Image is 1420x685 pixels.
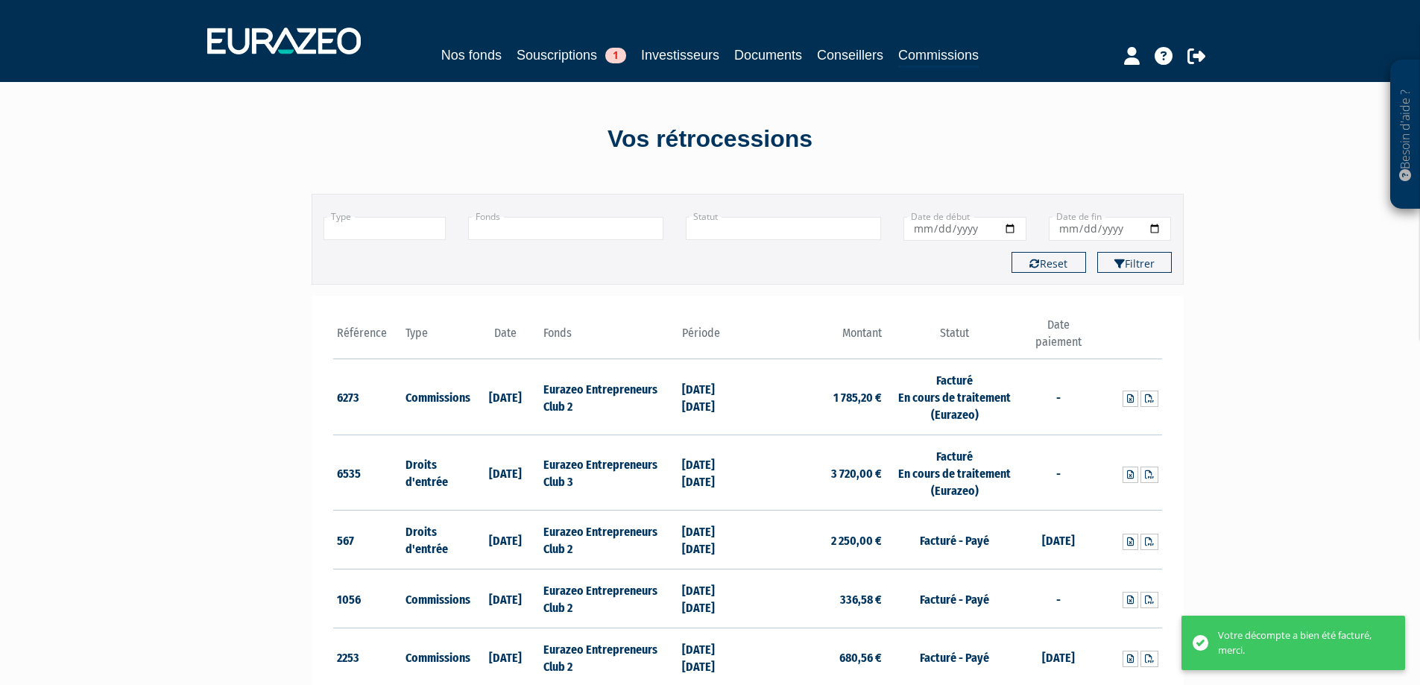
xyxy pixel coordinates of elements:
[1012,252,1086,273] button: Reset
[817,45,883,66] a: Conseillers
[898,45,979,68] a: Commissions
[678,435,748,511] td: [DATE] [DATE]
[402,435,471,511] td: Droits d'entrée
[517,45,626,66] a: Souscriptions1
[605,48,626,63] span: 1
[402,359,471,435] td: Commissions
[285,122,1135,157] div: Vos rétrocessions
[471,359,540,435] td: [DATE]
[748,435,886,511] td: 3 720,00 €
[333,569,403,628] td: 1056
[402,569,471,628] td: Commissions
[748,359,886,435] td: 1 785,20 €
[540,511,678,569] td: Eurazeo Entrepreneurs Club 2
[441,45,502,66] a: Nos fonds
[678,511,748,569] td: [DATE] [DATE]
[886,359,1023,435] td: Facturé En cours de traitement (Eurazeo)
[471,569,540,628] td: [DATE]
[402,511,471,569] td: Droits d'entrée
[886,317,1023,359] th: Statut
[748,511,886,569] td: 2 250,00 €
[734,45,802,66] a: Documents
[1023,511,1093,569] td: [DATE]
[540,569,678,628] td: Eurazeo Entrepreneurs Club 2
[1097,252,1172,273] button: Filtrer
[540,435,678,511] td: Eurazeo Entrepreneurs Club 3
[748,569,886,628] td: 336,58 €
[641,45,719,66] a: Investisseurs
[402,317,471,359] th: Type
[678,569,748,628] td: [DATE] [DATE]
[1218,628,1383,657] div: Votre décompte a bien été facturé, merci.
[1023,435,1093,511] td: -
[886,511,1023,569] td: Facturé - Payé
[1023,359,1093,435] td: -
[678,359,748,435] td: [DATE] [DATE]
[540,317,678,359] th: Fonds
[886,435,1023,511] td: Facturé En cours de traitement (Eurazeo)
[333,511,403,569] td: 567
[886,569,1023,628] td: Facturé - Payé
[333,435,403,511] td: 6535
[748,317,886,359] th: Montant
[333,359,403,435] td: 6273
[207,28,361,54] img: 1732889491-logotype_eurazeo_blanc_rvb.png
[1397,68,1414,202] p: Besoin d'aide ?
[333,317,403,359] th: Référence
[678,317,748,359] th: Période
[471,435,540,511] td: [DATE]
[540,359,678,435] td: Eurazeo Entrepreneurs Club 2
[471,317,540,359] th: Date
[1023,569,1093,628] td: -
[1023,317,1093,359] th: Date paiement
[471,511,540,569] td: [DATE]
